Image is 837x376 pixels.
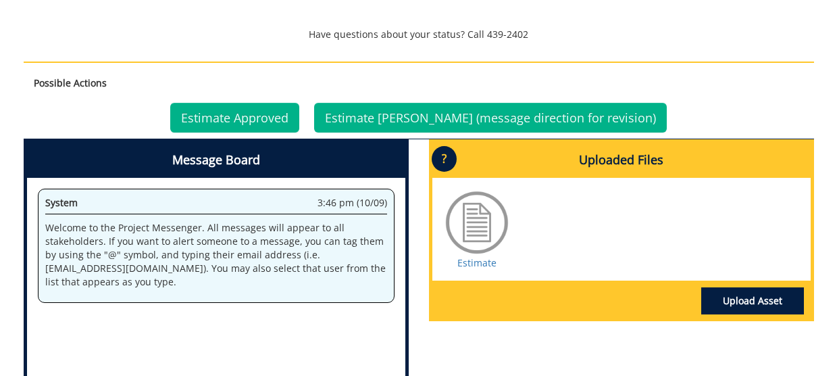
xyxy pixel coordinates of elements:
[318,196,387,210] span: 3:46 pm (10/09)
[457,256,497,269] a: Estimate
[170,103,299,133] a: Estimate Approved
[34,76,107,89] strong: Possible Actions
[24,28,814,41] p: Have questions about your status? Call 439-2402
[27,143,405,178] h4: Message Board
[45,221,387,289] p: Welcome to the Project Messenger. All messages will appear to all stakeholders. If you want to al...
[45,196,78,209] span: System
[701,287,804,314] a: Upload Asset
[432,146,457,172] p: ?
[432,143,811,178] h4: Uploaded Files
[314,103,667,133] a: Estimate [PERSON_NAME] (message direction for revision)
